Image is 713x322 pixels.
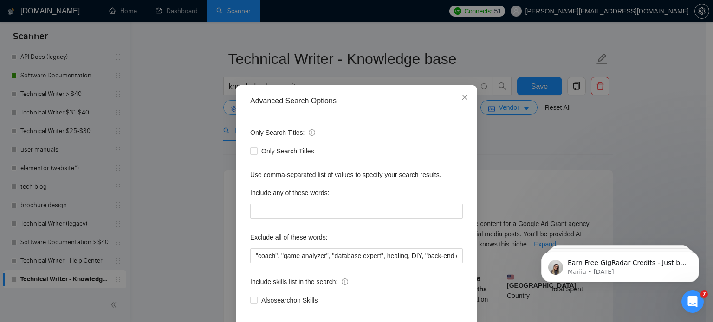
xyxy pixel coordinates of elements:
[527,232,713,297] iframe: Intercom notifications message
[700,290,708,298] span: 7
[309,129,315,136] span: info-circle
[681,290,704,313] iframe: Intercom live chat
[250,230,328,245] label: Exclude all of these words:
[250,170,463,180] div: Use comma-separated list of values to specify your search results.
[461,94,468,101] span: close
[452,85,477,110] button: Close
[258,146,318,156] span: Only Search Titles
[250,127,315,138] span: Only Search Titles:
[250,277,348,287] span: Include skills list in the search:
[258,295,321,305] span: Also search on Skills
[342,278,348,285] span: info-circle
[250,185,329,200] label: Include any of these words:
[250,96,463,106] div: Advanced Search Options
